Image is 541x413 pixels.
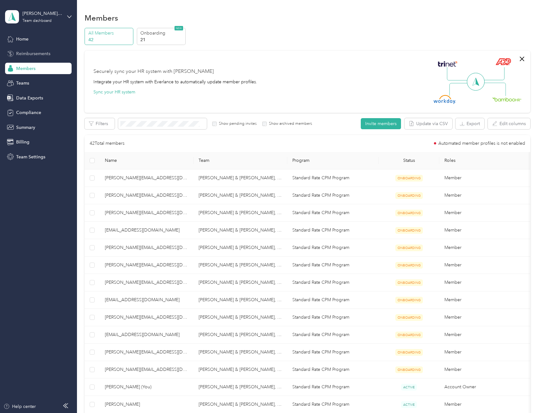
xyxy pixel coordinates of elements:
[194,361,287,378] td: ALONSO & DE LEEF, PLLC
[194,378,287,396] td: ALONSO & DE LEEF, PLLC
[3,403,36,410] button: Help center
[16,65,35,72] span: Members
[439,187,533,204] td: Member
[439,274,533,291] td: Member
[100,187,194,204] td: ana@adlegalgroup.com
[194,309,287,326] td: ALONSO & DE LEEF, PLLC
[287,361,379,378] td: Standard Rate CPM Program
[93,79,257,85] div: Integrate your HR system with Everlance to automatically update member profiles.
[88,30,131,36] p: All Members
[439,257,533,274] td: Member
[194,291,287,309] td: ALONSO & DE LEEF, PLLC
[287,239,379,257] td: Standard Rate CPM Program
[439,204,533,222] td: Member
[175,26,183,30] span: NEW
[495,58,511,65] img: ADP
[439,361,533,378] td: Member
[287,291,379,309] td: Standard Rate CPM Program
[379,222,439,239] td: ONBOARDING
[194,257,287,274] td: ALONSO & DE LEEF, PLLC
[16,109,41,116] span: Compliance
[492,97,521,101] img: BambooHR
[16,124,35,131] span: Summary
[287,169,379,187] td: Standard Rate CPM Program
[105,279,188,286] span: [PERSON_NAME][EMAIL_ADDRESS][DOMAIN_NAME]
[16,95,43,101] span: Data Exports
[379,187,439,204] td: ONBOARDING
[438,141,525,146] span: Automated member profiles is not enabled
[105,192,188,199] span: [PERSON_NAME][EMAIL_ADDRESS][DOMAIN_NAME]
[447,67,469,81] img: Line Left Up
[105,331,188,338] span: [EMAIL_ADDRESS][DOMAIN_NAME]
[379,204,439,222] td: ONBOARDING
[287,378,379,396] td: Standard Rate CPM Program
[194,326,287,344] td: ALONSO & DE LEEF, PLLC
[506,378,541,413] iframe: Everlance-gr Chat Button Frame
[439,326,533,344] td: Member
[105,401,188,408] span: [PERSON_NAME]
[287,257,379,274] td: Standard Rate CPM Program
[395,366,423,373] span: ONBOARDING
[395,227,423,234] span: ONBOARDING
[395,297,423,303] span: ONBOARDING
[379,326,439,344] td: ONBOARDING
[439,291,533,309] td: Member
[488,118,530,129] button: Edit columns
[287,222,379,239] td: Standard Rate CPM Program
[105,175,188,181] span: [PERSON_NAME][EMAIL_ADDRESS][DOMAIN_NAME]
[105,244,188,251] span: [PERSON_NAME][EMAIL_ADDRESS][DOMAIN_NAME]
[395,245,423,251] span: ONBOARDING
[194,344,287,361] td: ALONSO & DE LEEF, PLLC
[105,366,188,373] span: [PERSON_NAME][EMAIL_ADDRESS][DOMAIN_NAME]
[105,384,188,391] span: [PERSON_NAME] (You)
[439,222,533,239] td: Member
[287,344,379,361] td: Standard Rate CPM Program
[100,204,194,222] td: ariana@adlegalgroup.com
[455,118,484,129] button: Export
[100,378,194,396] td: ABIGAIL TORRES (You)
[287,152,379,169] th: Program
[379,274,439,291] td: ONBOARDING
[379,361,439,378] td: ONBOARDING
[16,154,45,160] span: Team Settings
[194,152,287,169] th: Team
[140,30,183,36] p: Onboarding
[100,152,194,169] th: Name
[395,332,423,338] span: ONBOARDING
[379,239,439,257] td: ONBOARDING
[449,83,471,96] img: Line Left Down
[194,187,287,204] td: ALONSO & DE LEEF, PLLC
[16,36,29,42] span: Home
[100,361,194,378] td: yadira@adlegalgroup.com
[379,152,439,169] th: Status
[401,384,417,391] span: ACTIVE
[105,314,188,321] span: [PERSON_NAME][EMAIL_ADDRESS][DOMAIN_NAME]
[105,227,188,234] span: [EMAIL_ADDRESS][DOMAIN_NAME]
[361,118,401,129] button: Invite members
[105,262,188,269] span: [PERSON_NAME][EMAIL_ADDRESS][DOMAIN_NAME]
[395,210,423,216] span: ONBOARDING
[395,349,423,356] span: ONBOARDING
[404,118,452,129] button: Update via CSV
[194,222,287,239] td: ALONSO & DE LEEF, PLLC
[395,314,423,321] span: ONBOARDING
[379,309,439,326] td: ONBOARDING
[100,222,194,239] td: faez@adlegalgroup.com
[194,274,287,291] td: ALONSO & DE LEEF, PLLC
[16,139,29,145] span: Billing
[439,152,533,169] th: Roles
[100,169,194,187] td: alejandrad@adlegalgroup.com
[379,291,439,309] td: ONBOARDING
[100,309,194,326] td: pedro@adlegalgroup.com
[194,169,287,187] td: ALONSO & DE LEEF, PLLC
[100,326,194,344] td: tharma@adlegalgroup.com
[140,36,183,43] p: 21
[100,291,194,309] td: paralegal@adlegalgroup.com
[105,296,188,303] span: [EMAIL_ADDRESS][DOMAIN_NAME]
[436,60,459,68] img: Trinet
[482,67,505,80] img: Line Right Up
[100,257,194,274] td: gabriela@adlegalgroup.com
[287,309,379,326] td: Standard Rate CPM Program
[379,344,439,361] td: ONBOARDING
